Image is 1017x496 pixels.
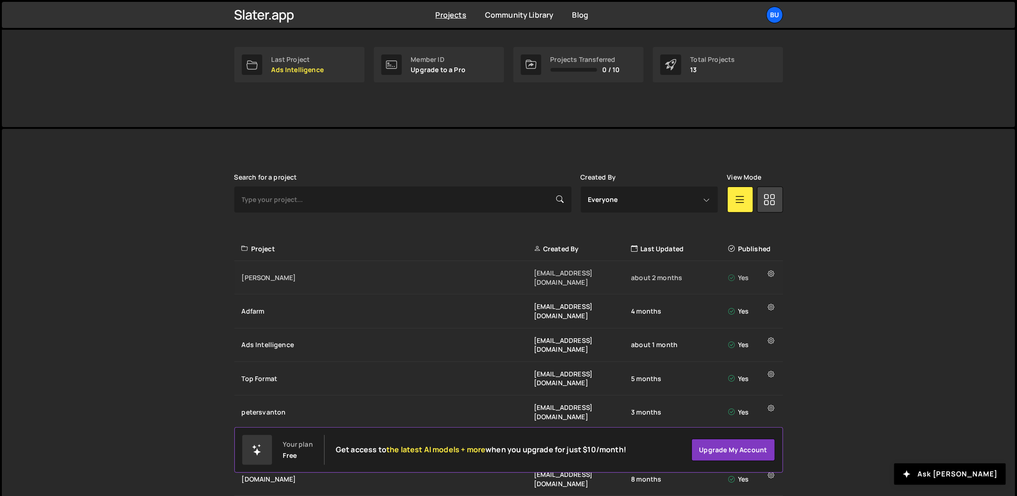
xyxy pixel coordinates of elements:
[242,273,534,282] div: [PERSON_NAME]
[283,441,313,448] div: Your plan
[242,307,534,316] div: Adfarm
[631,273,728,282] div: about 2 months
[242,475,534,484] div: [DOMAIN_NAME]
[631,408,728,417] div: 3 months
[729,475,778,484] div: Yes
[336,445,626,454] h2: Get access to when you upgrade for just $10/month!
[386,444,485,455] span: the latest AI models + more
[242,408,534,417] div: petersvanton
[436,10,466,20] a: Projects
[727,174,762,181] label: View Mode
[234,174,297,181] label: Search for a project
[242,244,534,254] div: Project
[242,340,534,349] div: Ads Intelligence
[534,302,631,320] div: [EMAIL_ADDRESS][DOMAIN_NAME]
[234,328,783,362] a: Ads Intelligence [EMAIL_ADDRESS][DOMAIN_NAME] about 1 month Yes
[691,66,735,74] p: 13
[729,408,778,417] div: Yes
[272,66,324,74] p: Ads Intelligence
[631,307,728,316] div: 4 months
[534,470,631,488] div: [EMAIL_ADDRESS][DOMAIN_NAME]
[894,463,1006,485] button: Ask [PERSON_NAME]
[534,369,631,388] div: [EMAIL_ADDRESS][DOMAIN_NAME]
[691,439,775,461] a: Upgrade my account
[411,56,466,63] div: Member ID
[729,273,778,282] div: Yes
[283,452,297,459] div: Free
[766,7,783,23] a: Bu
[729,374,778,383] div: Yes
[411,66,466,74] p: Upgrade to a Pro
[485,10,554,20] a: Community Library
[603,66,620,74] span: 0 / 10
[534,336,631,354] div: [EMAIL_ADDRESS][DOMAIN_NAME]
[234,47,365,82] a: Last Project Ads Intelligence
[729,244,778,254] div: Published
[631,475,728,484] div: 8 months
[534,244,631,254] div: Created By
[631,244,728,254] div: Last Updated
[242,374,534,383] div: Top Format
[234,295,783,328] a: Adfarm [EMAIL_ADDRESS][DOMAIN_NAME] 4 months Yes
[551,56,620,63] div: Projects Transferred
[691,56,735,63] div: Total Projects
[572,10,589,20] a: Blog
[534,403,631,421] div: [EMAIL_ADDRESS][DOMAIN_NAME]
[234,462,783,496] a: [DOMAIN_NAME] [EMAIL_ADDRESS][DOMAIN_NAME] 8 months Yes
[729,340,778,349] div: Yes
[234,362,783,395] a: Top Format [EMAIL_ADDRESS][DOMAIN_NAME] 5 months Yes
[234,187,572,213] input: Type your project...
[234,395,783,429] a: petersvanton [EMAIL_ADDRESS][DOMAIN_NAME] 3 months Yes
[272,56,324,63] div: Last Project
[234,261,783,295] a: [PERSON_NAME] [EMAIL_ADDRESS][DOMAIN_NAME] about 2 months Yes
[534,268,631,287] div: [EMAIL_ADDRESS][DOMAIN_NAME]
[581,174,616,181] label: Created By
[729,307,778,316] div: Yes
[631,374,728,383] div: 5 months
[631,340,728,349] div: about 1 month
